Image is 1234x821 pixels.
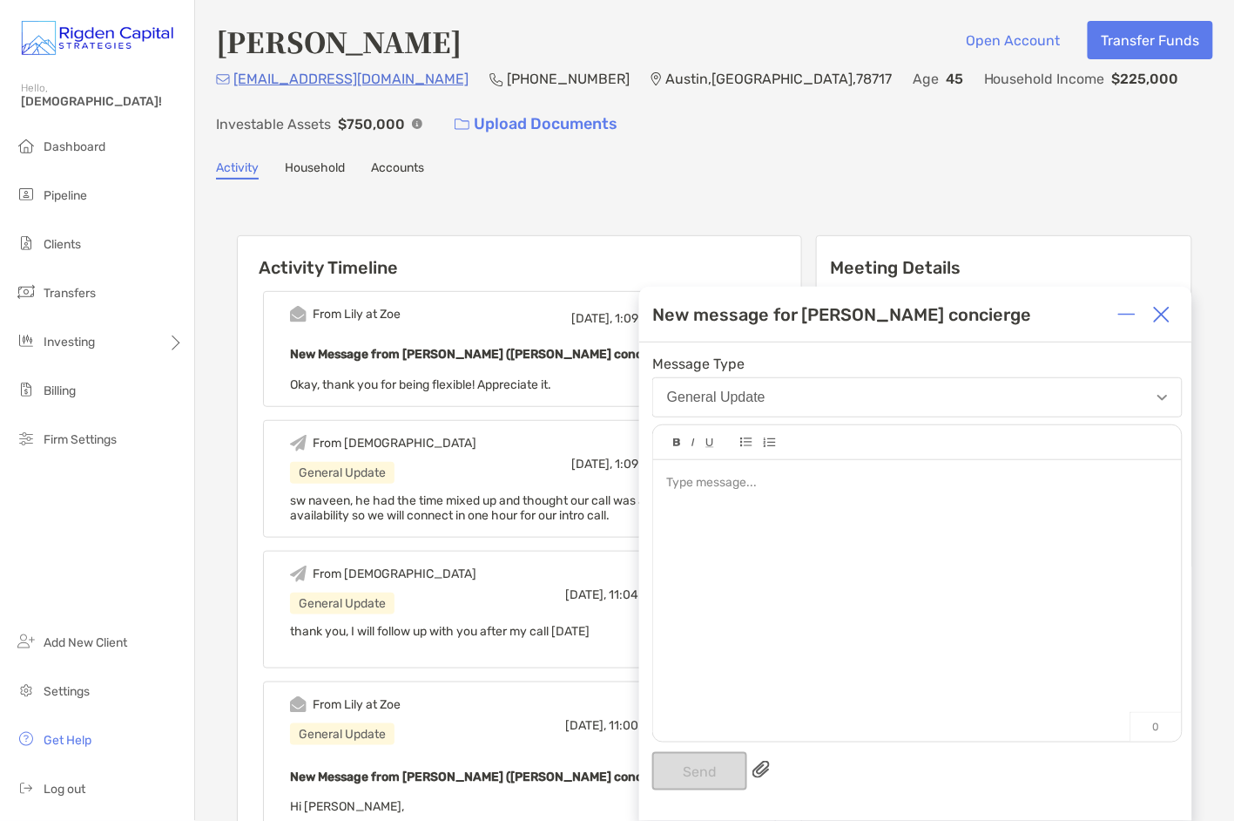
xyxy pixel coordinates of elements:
span: 11:00 AM MD [609,718,679,733]
button: General Update [652,377,1183,417]
span: Transfers [44,286,96,301]
img: Editor control icon [740,438,752,447]
img: dashboard icon [16,135,37,156]
span: Get Help [44,733,91,748]
p: Age [913,68,939,90]
span: [DATE], [565,718,606,733]
span: Investing [44,335,95,349]
div: From Lily at Zoe [313,697,401,712]
p: Investable Assets [216,113,331,135]
p: Austin , [GEOGRAPHIC_DATA] , 78717 [665,68,892,90]
span: thank you, I will follow up with you after my call [DATE] [290,624,590,639]
span: Message Type [652,356,1183,372]
button: Open Account [953,21,1074,59]
img: Event icon [290,696,307,713]
img: Open dropdown arrow [1157,395,1168,401]
img: paperclip attachments [752,761,770,778]
img: Email Icon [216,74,230,85]
span: 11:04 AM MD [609,587,679,602]
div: General Update [290,462,394,484]
span: Firm Settings [44,432,117,447]
a: Activity [216,160,259,180]
p: [EMAIL_ADDRESS][DOMAIN_NAME] [233,68,469,90]
span: [DATE], [571,311,612,326]
img: Info Icon [412,119,422,129]
span: [DATE], [565,587,606,602]
div: General Update [290,593,394,614]
span: Clients [44,237,81,252]
img: Event icon [290,566,307,582]
div: From Lily at Zoe [313,307,401,322]
img: settings icon [16,680,37,701]
span: 1:09 PM MD [615,311,679,326]
p: Household Income [984,68,1105,90]
img: Zoe Logo [21,7,173,70]
div: New message for [PERSON_NAME] concierge [652,304,1032,325]
img: investing icon [16,330,37,351]
span: Settings [44,684,90,699]
h4: [PERSON_NAME] [216,21,462,61]
img: firm-settings icon [16,428,37,449]
img: Phone Icon [489,72,503,86]
p: Meeting Details [831,257,1177,279]
div: From [DEMOGRAPHIC_DATA] [313,436,476,451]
img: Editor control icon [673,438,681,447]
img: Editor control icon [763,438,776,448]
button: Transfer Funds [1088,21,1213,59]
img: transfers icon [16,282,37,302]
img: get-help icon [16,729,37,750]
img: Expand or collapse [1118,306,1136,323]
h6: Activity Timeline [238,236,801,278]
div: General Update [667,390,765,405]
div: From [DEMOGRAPHIC_DATA] [313,567,476,581]
span: Dashboard [44,139,105,154]
span: sw naveen, he had the time mixed up and thought our call was at 3pm cst. I have availability so w... [290,493,738,523]
img: add_new_client icon [16,631,37,652]
p: 45 [946,68,963,90]
img: Event icon [290,435,307,451]
span: Add New Client [44,635,127,650]
span: Okay, thank you for being flexible! Appreciate it. [290,377,551,392]
span: 1:09 PM MD [615,457,679,472]
b: New Message from [PERSON_NAME] ([PERSON_NAME] concierge) [290,347,677,362]
img: Editor control icon [705,438,714,448]
p: [PHONE_NUMBER] [507,68,630,90]
img: button icon [455,119,469,131]
p: 0 [1130,712,1182,742]
span: Billing [44,383,76,398]
span: [DEMOGRAPHIC_DATA]! [21,94,184,109]
p: $750,000 [338,113,405,135]
span: [DATE], [571,457,612,472]
img: Location Icon [651,72,662,86]
img: pipeline icon [16,184,37,205]
img: Event icon [290,306,307,322]
img: logout icon [16,777,37,798]
a: Accounts [371,160,424,180]
a: Household [285,160,345,180]
img: Editor control icon [691,438,695,447]
img: billing icon [16,379,37,400]
b: New Message from [PERSON_NAME] ([PERSON_NAME] concierge) [290,770,677,784]
a: Upload Documents [443,105,629,143]
img: Close [1153,306,1170,323]
img: clients icon [16,233,37,254]
div: General Update [290,723,394,745]
p: $225,000 [1112,68,1179,90]
span: Pipeline [44,188,87,203]
span: Log out [44,782,85,797]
